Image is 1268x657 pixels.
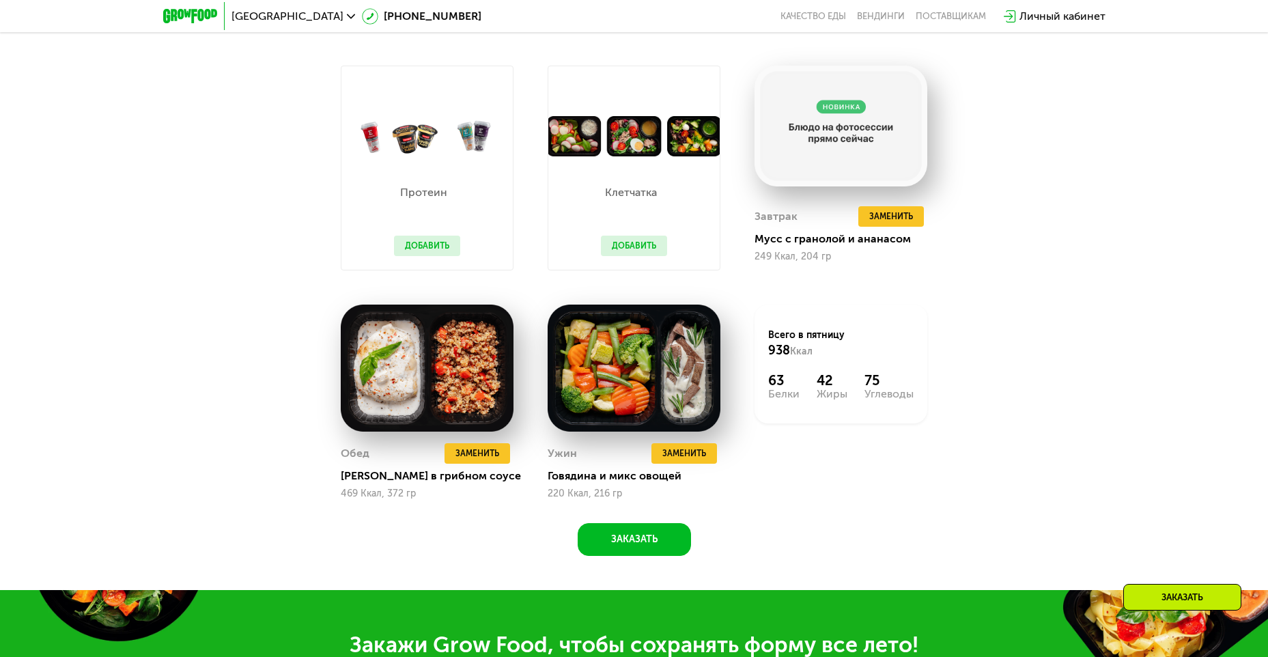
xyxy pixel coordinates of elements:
button: Заказать [578,523,691,556]
div: 469 Ккал, 372 гр [341,488,513,499]
div: 220 Ккал, 216 гр [548,488,720,499]
div: Личный кабинет [1019,8,1105,25]
div: 75 [864,372,914,389]
div: Заказать [1123,584,1241,611]
div: Жиры [817,389,847,400]
div: 249 Ккал, 204 гр [755,251,927,262]
span: Заменить [662,447,706,460]
div: Мусс с гранолой и ананасом [755,232,938,246]
button: Заменить [858,206,924,227]
div: Обед [341,443,369,464]
span: Заменить [455,447,499,460]
button: Добавить [601,236,667,256]
div: Белки [768,389,800,400]
p: Протеин [394,187,453,198]
a: [PHONE_NUMBER] [362,8,481,25]
span: Ккал [790,346,813,357]
button: Заменить [651,443,717,464]
div: Завтрак [755,206,798,227]
button: Добавить [394,236,460,256]
span: [GEOGRAPHIC_DATA] [231,11,343,22]
button: Заменить [445,443,510,464]
span: 938 [768,343,790,358]
div: Говядина и микс овощей [548,469,731,483]
div: 63 [768,372,800,389]
a: Качество еды [780,11,846,22]
div: 42 [817,372,847,389]
a: Вендинги [857,11,905,22]
div: Всего в пятницу [768,328,914,359]
div: Углеводы [864,389,914,400]
div: [PERSON_NAME] в грибном соусе [341,469,524,483]
div: Ужин [548,443,577,464]
div: поставщикам [916,11,986,22]
p: Клетчатка [601,187,660,198]
span: Заменить [869,210,913,223]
